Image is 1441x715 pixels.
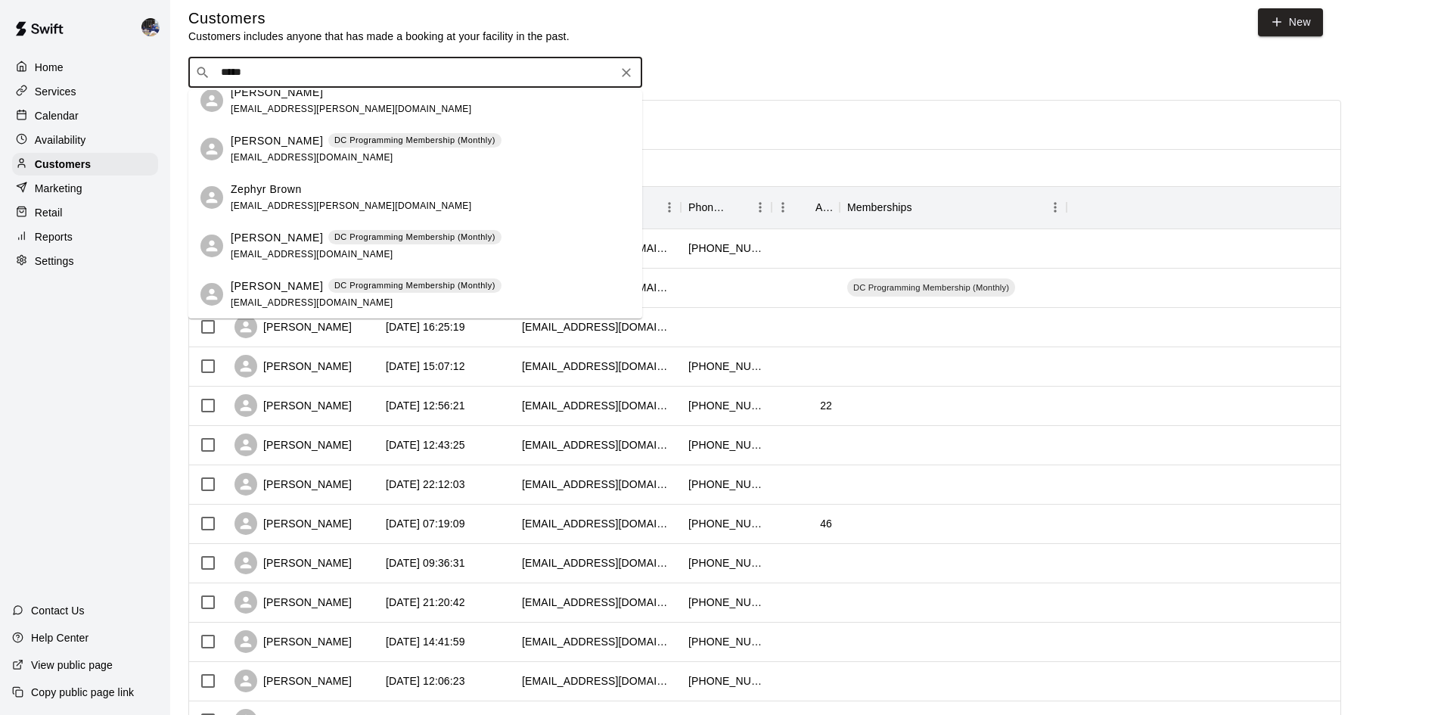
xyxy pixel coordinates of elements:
span: [EMAIL_ADDRESS][DOMAIN_NAME] [231,152,393,163]
div: 2025-08-27 12:06:23 [386,673,465,689]
div: Phone Number [681,186,772,228]
p: DC Programming Membership (Monthly) [334,231,495,244]
div: Kevin Chandler [138,12,170,42]
p: [PERSON_NAME] [231,133,323,149]
div: 2025-09-08 15:07:12 [386,359,465,374]
p: Zephyr Brown [231,182,302,197]
div: [PERSON_NAME] [234,316,352,338]
div: mwest1919@hotmail.com [522,595,673,610]
p: Availability [35,132,86,148]
div: Services [12,80,158,103]
p: [PERSON_NAME] [231,85,323,101]
span: [EMAIL_ADDRESS][DOMAIN_NAME] [231,249,393,260]
p: Calendar [35,108,79,123]
p: Help Center [31,630,89,645]
div: +18188021599 [688,516,764,531]
div: Marketing [12,177,158,200]
span: [EMAIL_ADDRESS][PERSON_NAME][DOMAIN_NAME] [231,104,471,114]
div: Age [772,186,840,228]
div: +18187313569 [688,673,764,689]
div: Calendar [12,104,158,127]
div: tkara99@aol.com [522,516,673,531]
div: Search customers by name or email [188,58,642,88]
p: Contact Us [31,603,85,618]
div: +18182396166 [688,555,764,570]
div: 2025-08-27 14:41:59 [386,634,465,649]
p: Reports [35,229,73,244]
p: Customers includes anyone that has made a booking at your facility in the past. [188,29,570,44]
div: Memberships [840,186,1067,228]
div: Age [815,186,832,228]
button: Sort [794,197,815,218]
div: [PERSON_NAME] [234,355,352,378]
div: Phone Number [688,186,728,228]
div: kaileep18@gmail.com [522,319,673,334]
div: 22 [820,398,832,413]
div: Zephyr Brown [200,186,223,209]
div: +18182598199 [688,359,764,374]
button: Clear [616,62,637,83]
div: marcmweiss@gmail.com [522,437,673,452]
div: deisyverito0629@gmail.com [522,555,673,570]
span: DC Programming Membership (Monthly) [847,281,1015,294]
p: Services [35,84,76,99]
p: Copy public page link [31,685,134,700]
div: [PERSON_NAME] [234,512,352,535]
button: Menu [658,196,681,219]
div: Nzinga Brown [200,89,223,112]
div: Julia Piñeiro [200,235,223,257]
button: Sort [912,197,933,218]
button: Sort [728,197,749,218]
a: Customers [12,153,158,176]
a: Retail [12,201,158,224]
div: 2025-09-03 12:43:25 [386,437,465,452]
div: +18053687974 [688,595,764,610]
a: Settings [12,250,158,272]
p: View public page [31,657,113,673]
p: [PERSON_NAME] [231,230,323,246]
div: 2025-09-08 12:56:21 [386,398,465,413]
img: Kevin Chandler [141,18,160,36]
h5: Customers [188,8,570,29]
div: +18183787620 [688,437,764,452]
p: DC Programming Membership (Monthly) [334,134,495,147]
p: Customers [35,157,91,172]
div: [PERSON_NAME] [234,591,352,614]
div: [PERSON_NAME] [234,630,352,653]
button: Menu [749,196,772,219]
div: Memberships [847,186,912,228]
div: 2025-08-27 21:20:42 [386,595,465,610]
div: [PERSON_NAME] [234,473,352,496]
div: [PERSON_NAME] [234,434,352,456]
span: [EMAIL_ADDRESS][PERSON_NAME][DOMAIN_NAME] [231,201,471,211]
div: [PERSON_NAME] [234,552,352,574]
div: 2025-08-31 07:19:09 [386,516,465,531]
p: Retail [35,205,63,220]
button: Menu [772,196,794,219]
div: [PERSON_NAME] [234,670,352,692]
a: New [1258,8,1323,36]
p: [PERSON_NAME] [231,278,323,294]
p: Home [35,60,64,75]
p: Marketing [35,181,82,196]
div: DC Programming Membership (Monthly) [847,278,1015,297]
div: sarahnjorge@gmail.com [522,634,673,649]
a: Availability [12,129,158,151]
div: 2025-09-08 16:25:19 [386,319,465,334]
div: [PERSON_NAME] [234,394,352,417]
a: Home [12,56,158,79]
div: allisong1975@aol.com [522,673,673,689]
div: will@crescent-canyon.com [522,477,673,492]
div: kyliedc@gmail.com [522,398,673,413]
div: Jimena Browne [200,138,223,160]
p: DC Programming Membership (Monthly) [334,279,495,292]
a: Reports [12,225,158,248]
div: 2025-08-31 22:12:03 [386,477,465,492]
div: gbfinkelstein@gmail.com [522,359,673,374]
